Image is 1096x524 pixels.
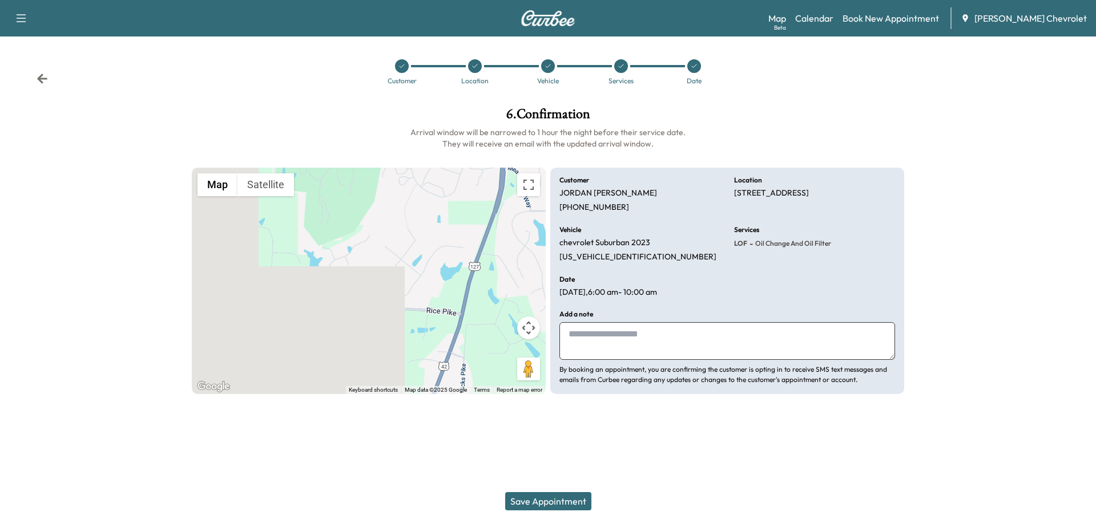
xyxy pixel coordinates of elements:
[753,239,831,248] span: Oil Change and Oil Filter
[559,311,593,318] h6: Add a note
[747,238,753,249] span: -
[768,11,786,25] a: MapBeta
[497,387,542,393] a: Report a map error
[349,386,398,394] button: Keyboard shortcuts
[192,107,904,127] h1: 6 . Confirmation
[237,173,294,196] button: Show satellite imagery
[559,252,716,262] p: [US_VEHICLE_IDENTIFICATION_NUMBER]
[198,173,237,196] button: Show street map
[734,188,809,198] p: [STREET_ADDRESS]
[843,11,939,25] a: Book New Appointment
[687,78,702,84] div: Date
[734,239,747,248] span: LOF
[37,73,48,84] div: Back
[195,379,232,394] img: Google
[559,276,575,283] h6: Date
[559,238,650,248] p: chevrolet Suburban 2023
[505,492,591,510] button: Save Appointment
[517,173,540,196] button: Toggle fullscreen view
[192,127,904,149] h6: Arrival window will be narrowed to 1 hour the night before their service date. They will receive ...
[405,387,467,393] span: Map data ©2025 Google
[974,11,1087,25] span: [PERSON_NAME] Chevrolet
[559,226,581,233] h6: Vehicle
[559,364,895,385] p: By booking an appointment, you are confirming the customer is opting in to receive SMS text messa...
[559,287,657,298] p: [DATE] , 6:00 am - 10:00 am
[537,78,559,84] div: Vehicle
[517,316,540,339] button: Map camera controls
[734,226,759,233] h6: Services
[559,177,589,184] h6: Customer
[559,188,657,198] p: JORDAN [PERSON_NAME]
[195,379,232,394] a: Open this area in Google Maps (opens a new window)
[734,177,762,184] h6: Location
[461,78,489,84] div: Location
[774,23,786,32] div: Beta
[559,202,629,213] p: [PHONE_NUMBER]
[609,78,634,84] div: Services
[521,10,575,26] img: Curbee Logo
[795,11,833,25] a: Calendar
[388,78,417,84] div: Customer
[517,358,540,380] button: Drag Pegman onto the map to open Street View
[474,387,490,393] a: Terms (opens in new tab)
